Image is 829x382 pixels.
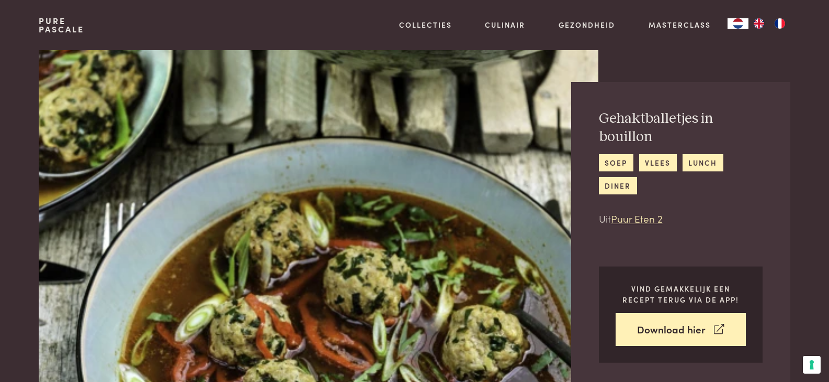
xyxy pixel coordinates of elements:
aside: Language selected: Nederlands [728,18,790,29]
p: Vind gemakkelijk een recept terug via de app! [616,283,746,305]
div: Language [728,18,748,29]
a: diner [599,177,637,194]
a: Puur Eten 2 [611,211,663,225]
h2: Gehaktballetjes in bouillon [599,110,763,146]
a: Download hier [616,313,746,346]
button: Uw voorkeuren voor toestemming voor trackingtechnologieën [803,356,821,374]
a: NL [728,18,748,29]
p: Uit [599,211,763,226]
a: Masterclass [649,19,711,30]
a: EN [748,18,769,29]
a: vlees [639,154,677,171]
a: lunch [683,154,723,171]
a: FR [769,18,790,29]
a: Culinair [485,19,525,30]
a: soep [599,154,633,171]
a: Collecties [399,19,452,30]
ul: Language list [748,18,790,29]
a: PurePascale [39,17,84,33]
a: Gezondheid [559,19,615,30]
